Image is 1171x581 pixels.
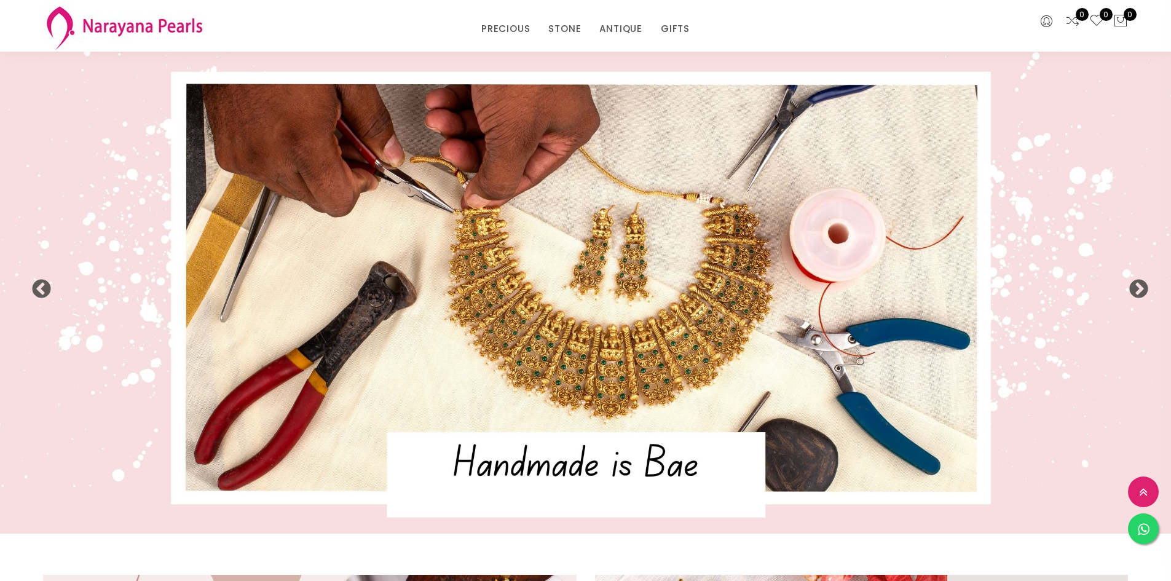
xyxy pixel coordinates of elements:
[1065,14,1080,30] a: 0
[1076,8,1089,21] span: 0
[1124,8,1137,21] span: 0
[1089,14,1104,30] a: 0
[599,20,642,38] a: ANTIQUE
[1113,14,1128,30] button: 0
[31,279,43,291] button: Previous
[548,20,581,38] a: STONE
[481,20,530,38] a: PRECIOUS
[1128,279,1140,291] button: Next
[661,20,690,38] a: GIFTS
[1100,8,1113,21] span: 0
